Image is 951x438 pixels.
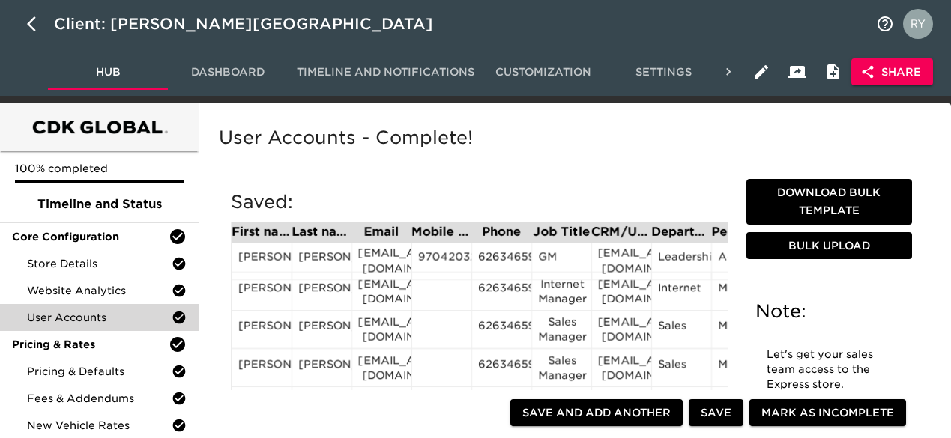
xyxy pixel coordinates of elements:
div: Mobile Phone [411,226,471,238]
h5: Saved: [231,190,728,214]
div: [EMAIL_ADDRESS][DOMAIN_NAME] [598,276,645,306]
div: [PERSON_NAME] [238,280,286,302]
span: Core Configuration [12,229,169,244]
div: [EMAIL_ADDRESS][DOMAIN_NAME] [598,246,645,276]
span: Settings [612,63,714,82]
span: Share [863,63,921,82]
span: Save [701,404,731,422]
div: First name [232,226,292,238]
span: New Vehicle Rates [27,418,172,433]
button: Internal Notes and Comments [815,54,851,90]
button: Client View [779,54,815,90]
div: Department [651,226,711,238]
p: Let's get your sales team access to the Express store. [767,347,892,392]
span: Website Analytics [27,283,172,298]
span: Fees & Addendums [27,391,172,406]
div: [PERSON_NAME] [298,280,345,302]
span: Store Details [27,256,172,271]
div: [EMAIL_ADDRESS][DOMAIN_NAME] [358,276,405,306]
div: Job Title [531,226,591,238]
div: [PERSON_NAME] [238,356,286,379]
span: Mark as Incomplete [761,404,894,422]
div: Email [351,226,411,238]
h5: Note: [755,299,903,323]
span: Pricing & Defaults [27,364,172,379]
div: [EMAIL_ADDRESS][DOMAIN_NAME] [358,246,405,276]
div: [PERSON_NAME] [298,318,345,341]
div: [PERSON_NAME] [298,249,345,272]
div: Permission Set [711,226,771,238]
button: notifications [867,6,903,42]
div: Leadership [658,249,705,272]
div: 6263465900 [478,280,525,302]
div: [EMAIL_ADDRESS][DOMAIN_NAME] [598,314,645,344]
span: User Accounts [27,310,172,325]
div: Manager [718,280,765,302]
div: Manager [718,318,765,341]
span: Timeline and Status [12,195,187,213]
div: [EMAIL_ADDRESS][DOMAIN_NAME] [358,353,405,383]
div: [PERSON_NAME] [298,356,345,379]
div: Sales Manager [538,314,585,344]
button: Share [851,58,933,86]
button: Mark as Incomplete [749,399,906,427]
div: Last name [292,226,351,238]
div: Manager [718,356,765,379]
div: Sales Manager [538,353,585,383]
div: CRM/User ID [591,226,651,238]
h5: User Accounts - Complete! [219,126,924,150]
div: Sales [658,356,705,379]
span: Dashboard [177,63,279,82]
div: Internet Manager [538,276,585,306]
button: Download Bulk Template [746,179,912,225]
span: Hub [57,63,159,82]
div: Internet [658,280,705,302]
img: Profile [903,9,933,39]
div: 9704203256 [418,249,465,272]
div: [EMAIL_ADDRESS][DOMAIN_NAME] [358,314,405,344]
div: [EMAIL_ADDRESS][DOMAIN_NAME] [598,353,645,383]
div: 6263465900 [478,318,525,341]
div: Phone [471,226,531,238]
div: Sales [658,318,705,341]
div: Admin [718,249,765,272]
div: GM [538,249,585,272]
p: 100% completed [15,161,184,176]
span: Save and Add Another [522,404,671,422]
span: Timeline and Notifications [297,63,474,82]
span: Customization [492,63,594,82]
span: Pricing & Rates [12,337,169,352]
button: Save and Add Another [510,399,683,427]
span: Bulk Upload [752,237,906,255]
button: Bulk Upload [746,232,912,260]
div: [PERSON_NAME] [238,249,286,272]
span: Download Bulk Template [752,183,906,220]
button: Edit Hub [743,54,779,90]
button: Save [689,399,743,427]
div: 6263465900 [478,249,525,272]
div: [PERSON_NAME] [238,318,286,341]
div: 6263465900 [478,356,525,379]
div: Client: [PERSON_NAME][GEOGRAPHIC_DATA] [54,12,454,36]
